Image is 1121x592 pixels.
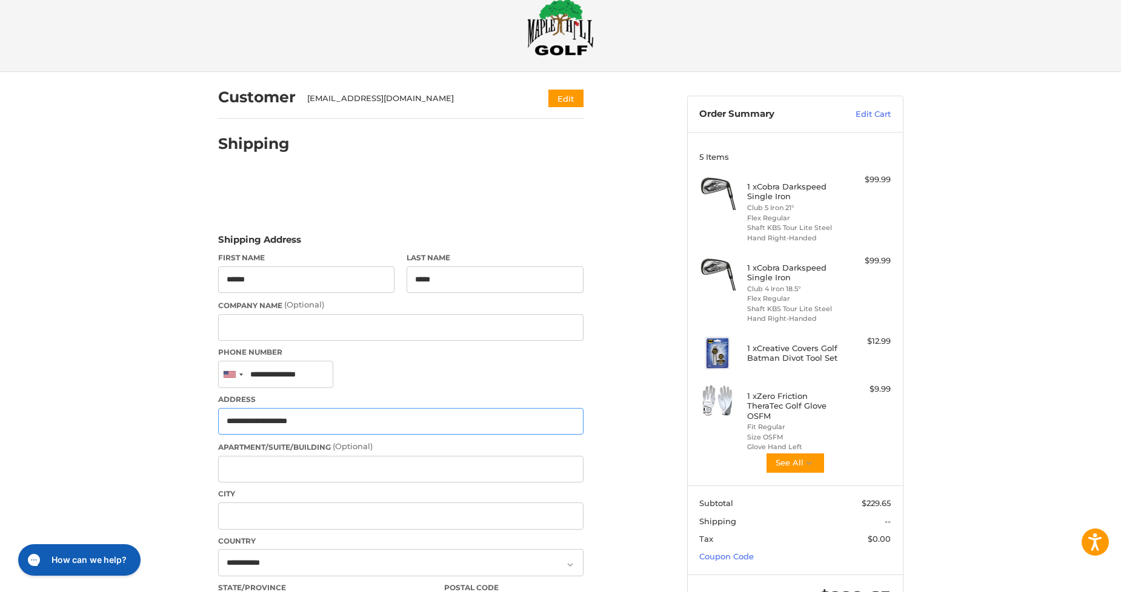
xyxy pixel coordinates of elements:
div: $99.99 [843,255,891,267]
span: $0.00 [868,534,891,544]
legend: Shipping Address [218,233,301,252]
h3: Order Summary [699,108,830,120]
li: Club 5 Iron 21° [747,203,840,213]
li: Fit Regular [747,422,840,432]
li: Flex Regular [747,213,840,223]
label: Phone Number [218,347,584,358]
small: (Optional) [333,441,373,451]
label: Country [218,536,584,547]
small: (Optional) [284,300,324,309]
span: Subtotal [699,498,733,508]
label: Apartment/Suite/Building [218,441,584,453]
h4: 1 x Cobra Darkspeed Single Iron [747,182,840,202]
li: Glove Hand Left [747,442,840,452]
li: Shaft KBS Tour Lite Steel [747,223,840,233]
label: Company Name [218,299,584,311]
button: See All [765,452,825,474]
label: Address [218,394,584,405]
div: $9.99 [843,383,891,395]
span: $229.65 [862,498,891,508]
iframe: Gorgias live chat messenger [12,540,144,580]
label: City [218,488,584,499]
li: Shaft KBS Tour Lite Steel [747,304,840,314]
h4: 1 x Creative Covers Golf Batman Divot Tool Set [747,343,840,363]
div: [EMAIL_ADDRESS][DOMAIN_NAME] [307,93,525,105]
li: Club 4 Iron 18.5° [747,284,840,294]
span: Tax [699,534,713,544]
span: Shipping [699,516,736,526]
li: Hand Right-Handed [747,233,840,243]
h2: Shipping [218,134,290,153]
label: First Name [218,252,395,263]
span: -- [885,516,891,526]
button: Edit [548,90,584,107]
a: Coupon Code [699,551,754,561]
a: Edit Cart [830,108,891,120]
h3: 5 Items [699,152,891,162]
li: Hand Right-Handed [747,314,840,324]
label: Last Name [407,252,584,263]
div: $99.99 [843,174,891,186]
li: Size OSFM [747,432,840,442]
li: Flex Regular [747,294,840,304]
div: $12.99 [843,335,891,347]
div: United States: +1 [219,361,247,387]
h2: Customer [218,88,296,107]
h4: 1 x Cobra Darkspeed Single Iron [747,263,840,283]
h4: 1 x Zero Friction TheraTec Golf Glove OSFM [747,391,840,421]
